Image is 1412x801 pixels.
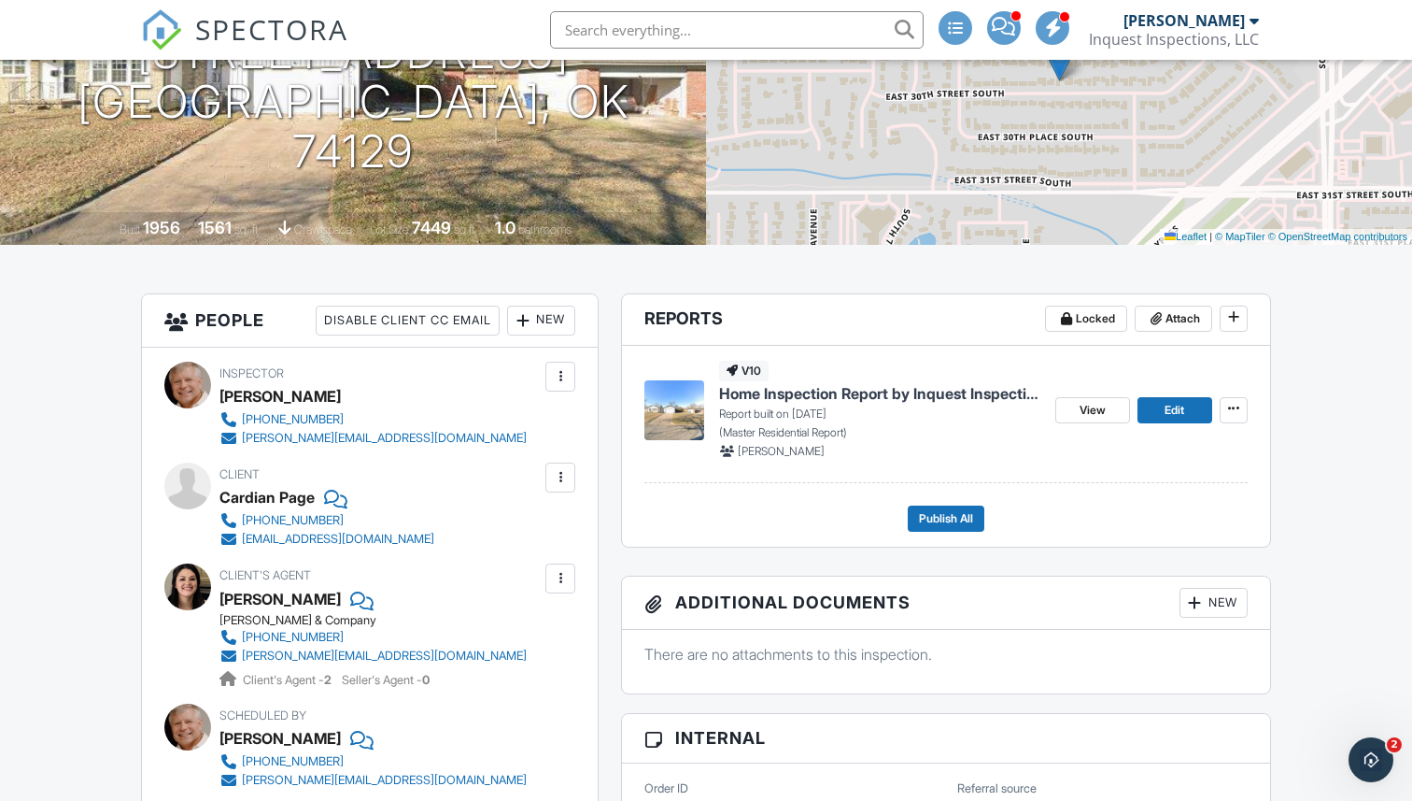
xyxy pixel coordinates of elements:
[243,673,334,687] span: Client's Agent -
[219,467,260,481] span: Client
[495,218,515,237] div: 1.0
[219,771,527,790] a: [PERSON_NAME][EMAIL_ADDRESS][DOMAIN_NAME]
[219,410,527,429] a: [PHONE_NUMBER]
[195,9,348,49] span: SPECTORA
[141,25,348,64] a: SPECTORA
[242,773,527,788] div: [PERSON_NAME][EMAIL_ADDRESS][DOMAIN_NAME]
[1215,231,1265,242] a: © MapTiler
[242,532,434,547] div: [EMAIL_ADDRESS][DOMAIN_NAME]
[1209,231,1212,242] span: |
[198,218,232,237] div: 1561
[957,780,1037,797] label: Referral source
[141,9,182,50] img: The Best Home Inspection Software - Spectora
[454,222,477,236] span: sq.ft.
[507,306,575,336] div: New
[219,724,341,752] div: [PERSON_NAME]
[219,382,341,410] div: [PERSON_NAME]
[242,754,344,769] div: [PHONE_NUMBER]
[1048,43,1071,81] img: Marker
[242,630,344,645] div: [PHONE_NUMBER]
[1348,737,1393,782] iframe: Intercom live chat
[219,708,306,722] span: Scheduled By
[234,222,261,236] span: sq. ft.
[242,412,344,427] div: [PHONE_NUMBER]
[219,483,315,511] div: Cardian Page
[219,568,311,582] span: Client's Agent
[1089,30,1259,49] div: Inquest Inspections, LLC
[1387,737,1402,752] span: 2
[294,222,352,236] span: crawlspace
[342,673,430,687] span: Seller's Agent -
[242,431,527,446] div: [PERSON_NAME][EMAIL_ADDRESS][DOMAIN_NAME]
[518,222,572,236] span: bathrooms
[219,429,527,448] a: [PERSON_NAME][EMAIL_ADDRESS][DOMAIN_NAME]
[422,673,430,687] strong: 0
[219,511,434,530] a: [PHONE_NUMBER]
[219,628,527,647] a: [PHONE_NUMBER]
[1268,231,1407,242] a: © OpenStreetMap contributors
[622,577,1270,630] h3: Additional Documents
[219,530,434,549] a: [EMAIL_ADDRESS][DOMAIN_NAME]
[1123,11,1245,30] div: [PERSON_NAME]
[644,780,688,797] label: Order ID
[316,306,500,336] div: Disable Client CC Email
[219,366,284,380] span: Inspector
[1165,231,1207,242] a: Leaflet
[219,752,527,771] a: [PHONE_NUMBER]
[550,11,924,49] input: Search everything...
[1179,588,1248,618] div: New
[242,649,527,664] div: [PERSON_NAME][EMAIL_ADDRESS][DOMAIN_NAME]
[120,222,140,236] span: Built
[219,647,527,665] a: [PERSON_NAME][EMAIL_ADDRESS][DOMAIN_NAME]
[142,294,598,348] h3: People
[370,222,409,236] span: Lot Size
[324,673,332,687] strong: 2
[30,28,676,176] h1: [STREET_ADDRESS] [GEOGRAPHIC_DATA], OK 74129
[219,585,341,613] a: [PERSON_NAME]
[242,513,344,528] div: [PHONE_NUMBER]
[622,714,1270,763] h3: Internal
[644,644,1248,665] p: There are no attachments to this inspection.
[143,218,180,237] div: 1956
[219,613,542,628] div: [PERSON_NAME] & Company
[412,218,451,237] div: 7449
